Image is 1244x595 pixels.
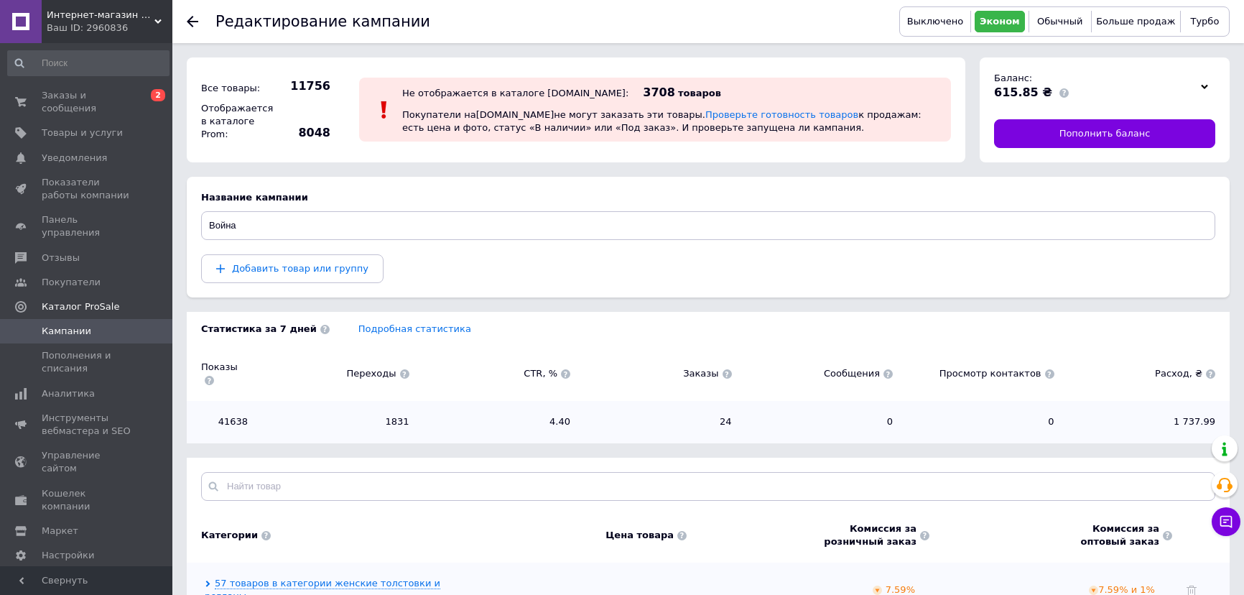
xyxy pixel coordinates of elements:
[187,16,198,27] div: Вернуться назад
[42,213,133,239] span: Панель управления
[42,387,95,400] span: Аналитика
[1069,367,1216,380] span: Расход, ₴
[201,323,330,336] span: Статистика за 7 дней
[705,109,858,120] a: Проверьте готовность товаров
[201,361,248,387] span: Показы
[198,98,277,145] div: Отображается в каталоге Prom:
[42,89,133,115] span: Заказы и сообщения
[358,323,471,334] a: Подробная статистика
[42,349,133,375] span: Пополнения и списания
[201,529,258,542] span: Категории
[151,89,165,101] span: 2
[42,176,133,202] span: Показатели работы компании
[907,367,1054,380] span: Просмотр контактов
[980,16,1020,27] span: Эконом
[42,487,133,513] span: Кошелек компании
[904,11,967,32] button: Выключено
[1069,415,1216,428] span: 1 737.99
[424,415,571,428] span: 4.40
[42,412,133,438] span: Инструменты вебмастера и SEO
[402,109,922,133] span: Покупатели на [DOMAIN_NAME] не могут заказать эти товары. к продажам: есть цена и фото, статус «В...
[1037,16,1082,27] span: Обычный
[47,22,172,34] div: Ваш ID: 2960836
[994,119,1215,148] a: Пополнить баланс
[424,367,571,380] span: CTR, %
[198,78,277,98] div: Все товары:
[42,300,119,313] span: Каталог ProSale
[201,415,248,428] span: 41638
[585,367,732,380] span: Заказы
[280,125,330,141] span: 8048
[280,78,330,94] span: 11756
[643,86,675,99] span: 3708
[232,263,368,274] span: Добавить товар или группу
[746,367,893,380] span: Сообщения
[42,525,78,538] span: Маркет
[42,152,107,165] span: Уведомления
[1096,16,1175,27] span: Больше продаж
[402,88,628,98] div: Не отображается в каталоге [DOMAIN_NAME]:
[1190,16,1219,27] span: Турбо
[42,549,94,562] span: Настройки
[824,522,916,548] span: Комиссия за розничный заказ
[7,50,170,76] input: Поиск
[678,88,721,98] span: товаров
[1081,522,1159,548] span: Комиссия за оптовый заказ
[1089,586,1098,595] img: arrow
[42,449,133,475] span: Управление сайтом
[42,276,101,289] span: Покупатели
[1059,127,1151,140] span: Пополнить баланс
[873,586,882,595] img: arrow
[42,325,91,338] span: Кампании
[262,367,409,380] span: Переходы
[605,529,674,542] span: Цена товара
[201,192,308,203] span: Название кампании
[47,9,154,22] span: Интернет-магазин Tailor
[994,73,1032,83] span: Баланс:
[1212,507,1240,536] button: Чат с покупателем
[585,415,732,428] span: 24
[373,99,395,121] img: :exclamation:
[994,86,1052,99] span: 615.85 ₴
[1095,11,1176,32] button: Больше продаж
[907,415,1054,428] span: 0
[746,415,893,428] span: 0
[262,415,409,428] span: 1831
[975,11,1025,32] button: Эконом
[886,584,915,595] span: 7.59%
[1184,11,1225,32] button: Турбо
[1089,584,1158,595] span: 7.59% и 1%
[215,14,430,29] div: Редактирование кампании
[42,126,123,139] span: Товары и услуги
[201,472,1215,501] input: Найти товар
[1033,11,1087,32] button: Обычный
[42,252,80,264] span: Отзывы
[907,16,963,27] span: Выключено
[201,254,384,283] button: Добавить товар или группу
